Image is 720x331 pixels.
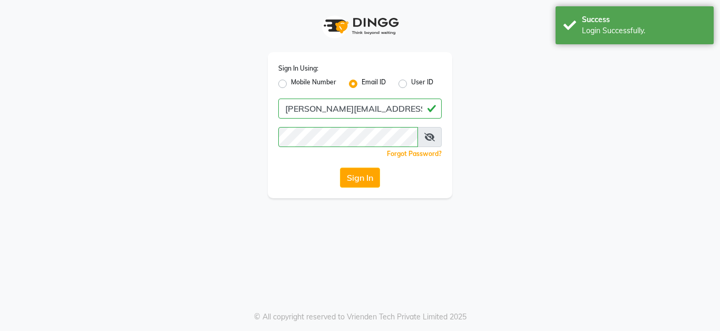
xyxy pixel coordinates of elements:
[411,77,433,90] label: User ID
[278,99,442,119] input: Username
[278,127,418,147] input: Username
[362,77,386,90] label: Email ID
[340,168,380,188] button: Sign In
[291,77,336,90] label: Mobile Number
[582,25,706,36] div: Login Successfully.
[387,150,442,158] a: Forgot Password?
[278,64,318,73] label: Sign In Using:
[582,14,706,25] div: Success
[318,11,402,42] img: logo1.svg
